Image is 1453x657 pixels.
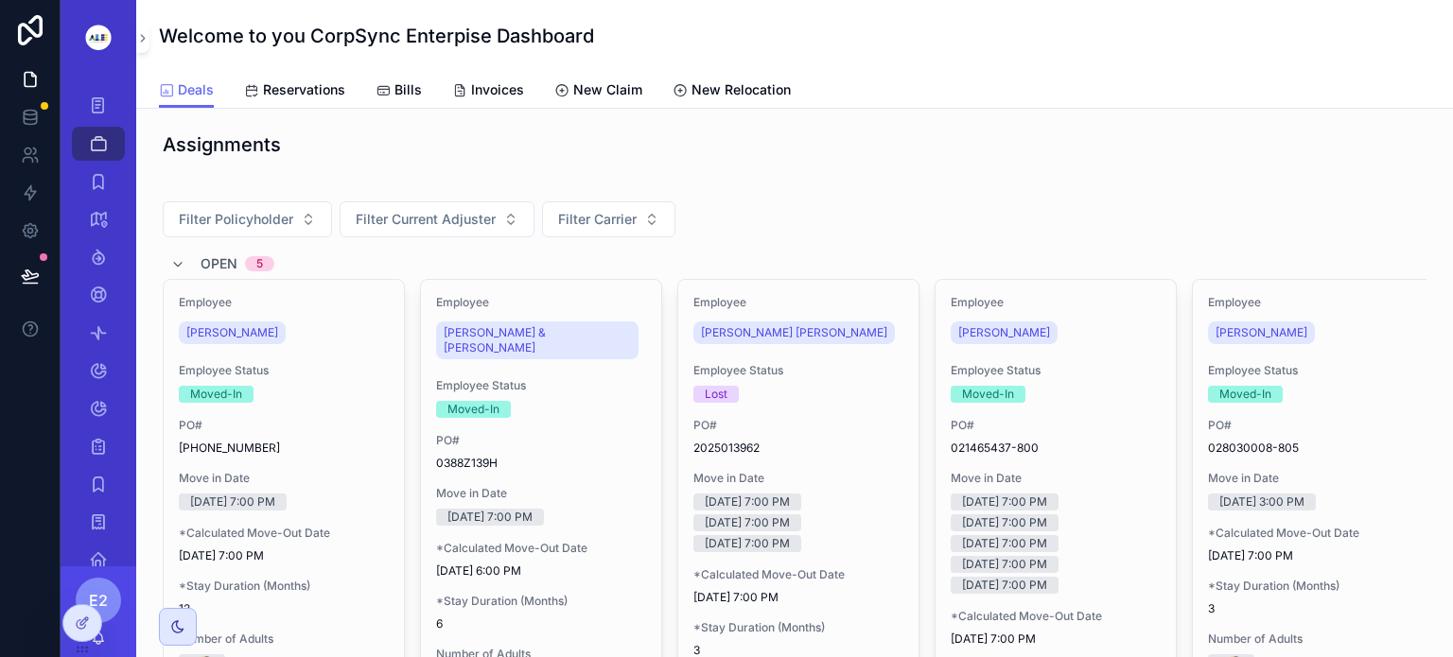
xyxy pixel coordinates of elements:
[436,456,646,471] span: 0388Z139H
[951,295,1161,310] span: Employee
[436,594,646,609] span: *Stay Duration (Months)
[376,73,422,111] a: Bills
[1208,321,1315,344] a: [PERSON_NAME]
[958,325,1050,340] span: [PERSON_NAME]
[179,579,389,594] span: *Stay Duration (Months)
[1219,493,1304,510] div: [DATE] 3:00 PM
[554,73,642,111] a: New Claim
[1208,579,1418,594] span: *Stay Duration (Months)
[1208,441,1418,456] span: 028030008-805
[452,73,524,111] a: Invoices
[705,514,790,531] div: [DATE] 7:00 PM
[436,563,646,579] span: [DATE] 6:00 PM
[962,493,1047,510] div: [DATE] 7:00 PM
[693,441,903,456] span: 2025013962
[1208,526,1418,541] span: *Calculated Move-Out Date
[436,295,646,310] span: Employee
[61,76,136,566] div: scrollable content
[179,321,286,344] a: [PERSON_NAME]
[436,541,646,556] span: *Calculated Move-Out Date
[1208,631,1418,647] span: Number of Adults
[179,631,389,647] span: Number of Adults
[693,418,903,433] span: PO#
[962,556,1047,573] div: [DATE] 7:00 PM
[340,201,534,237] button: Select Button
[1208,548,1418,563] span: [DATE] 7:00 PM
[573,80,642,99] span: New Claim
[179,295,389,310] span: Employee
[951,321,1058,344] a: [PERSON_NAME]
[89,589,108,612] span: E2
[436,378,646,393] span: Employee Status
[693,295,903,310] span: Employee
[263,80,345,99] span: Reservations
[190,386,242,403] div: Moved-In
[558,210,637,229] span: Filter Carrier
[951,441,1161,456] span: 021465437-800
[951,631,1161,647] span: [DATE] 7:00 PM
[693,620,903,635] span: *Stay Duration (Months)
[705,386,727,403] div: Lost
[1208,601,1418,616] span: 3
[179,548,389,563] span: [DATE] 7:00 PM
[951,609,1161,624] span: *Calculated Move-Out Date
[201,254,237,273] span: Open
[394,80,422,99] span: Bills
[179,210,293,229] span: Filter Policyholder
[962,514,1047,531] div: [DATE] 7:00 PM
[951,471,1161,486] span: Move in Date
[962,535,1047,552] div: [DATE] 7:00 PM
[693,590,903,605] span: [DATE] 7:00 PM
[179,471,389,486] span: Move in Date
[444,325,631,355] span: [PERSON_NAME] & [PERSON_NAME]
[1208,363,1418,378] span: Employee Status
[178,80,214,99] span: Deals
[72,25,125,52] img: App logo
[159,23,594,49] h1: Welcome to you CorpSync Enterpise Dashboard
[436,433,646,448] span: PO#
[356,210,496,229] span: Filter Current Adjuster
[256,256,263,271] div: 5
[693,471,903,486] span: Move in Date
[542,201,675,237] button: Select Button
[705,535,790,552] div: [DATE] 7:00 PM
[951,363,1161,378] span: Employee Status
[447,509,533,526] div: [DATE] 7:00 PM
[1208,295,1418,310] span: Employee
[179,526,389,541] span: *Calculated Move-Out Date
[693,321,895,344] a: [PERSON_NAME] [PERSON_NAME]
[179,441,389,456] span: [PHONE_NUMBER]
[691,80,791,99] span: New Relocation
[673,73,791,111] a: New Relocation
[1208,418,1418,433] span: PO#
[1216,325,1307,340] span: [PERSON_NAME]
[693,567,903,582] span: *Calculated Move-Out Date
[962,577,1047,594] div: [DATE] 7:00 PM
[962,386,1014,403] div: Moved-In
[436,616,646,631] span: 6
[436,321,639,359] a: [PERSON_NAME] & [PERSON_NAME]
[951,418,1161,433] span: PO#
[705,493,790,510] div: [DATE] 7:00 PM
[693,363,903,378] span: Employee Status
[179,363,389,378] span: Employee Status
[159,73,214,109] a: Deals
[179,601,389,616] span: 12
[163,201,332,237] button: Select Button
[447,401,499,418] div: Moved-In
[701,325,887,340] span: [PERSON_NAME] [PERSON_NAME]
[163,131,281,158] h1: Assignments
[436,486,646,501] span: Move in Date
[471,80,524,99] span: Invoices
[179,418,389,433] span: PO#
[190,493,275,510] div: [DATE] 7:00 PM
[186,325,278,340] span: [PERSON_NAME]
[244,73,345,111] a: Reservations
[1219,386,1271,403] div: Moved-In
[1208,471,1418,486] span: Move in Date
